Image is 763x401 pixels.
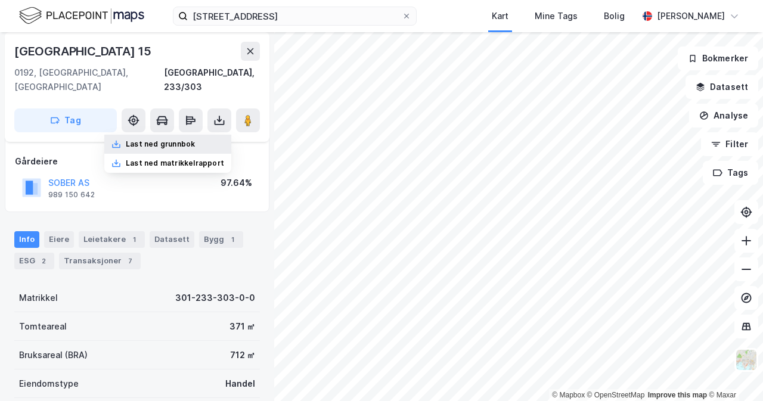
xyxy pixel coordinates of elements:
[492,9,508,23] div: Kart
[689,104,758,128] button: Analyse
[48,190,95,200] div: 989 150 642
[14,231,39,248] div: Info
[126,139,195,149] div: Last ned grunnbok
[225,377,255,391] div: Handel
[701,132,758,156] button: Filter
[15,154,259,169] div: Gårdeiere
[14,108,117,132] button: Tag
[587,391,645,399] a: OpenStreetMap
[128,234,140,245] div: 1
[124,255,136,267] div: 7
[686,75,758,99] button: Datasett
[19,348,88,362] div: Bruksareal (BRA)
[657,9,725,23] div: [PERSON_NAME]
[188,7,402,25] input: Søk på adresse, matrikkel, gårdeiere, leietakere eller personer
[79,231,145,248] div: Leietakere
[126,158,224,168] div: Last ned matrikkelrapport
[221,176,252,190] div: 97.64%
[648,391,707,399] a: Improve this map
[227,234,238,245] div: 1
[150,231,194,248] div: Datasett
[229,319,255,334] div: 371 ㎡
[59,253,141,269] div: Transaksjoner
[19,291,58,305] div: Matrikkel
[552,391,585,399] a: Mapbox
[175,291,255,305] div: 301-233-303-0-0
[199,231,243,248] div: Bygg
[703,344,763,401] iframe: Chat Widget
[19,319,67,334] div: Tomteareal
[19,5,144,26] img: logo.f888ab2527a4732fd821a326f86c7f29.svg
[14,253,54,269] div: ESG
[604,9,625,23] div: Bolig
[164,66,260,94] div: [GEOGRAPHIC_DATA], 233/303
[38,255,49,267] div: 2
[230,348,255,362] div: 712 ㎡
[14,66,164,94] div: 0192, [GEOGRAPHIC_DATA], [GEOGRAPHIC_DATA]
[703,161,758,185] button: Tags
[44,231,74,248] div: Eiere
[19,377,79,391] div: Eiendomstype
[678,46,758,70] button: Bokmerker
[535,9,578,23] div: Mine Tags
[14,42,154,61] div: [GEOGRAPHIC_DATA] 15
